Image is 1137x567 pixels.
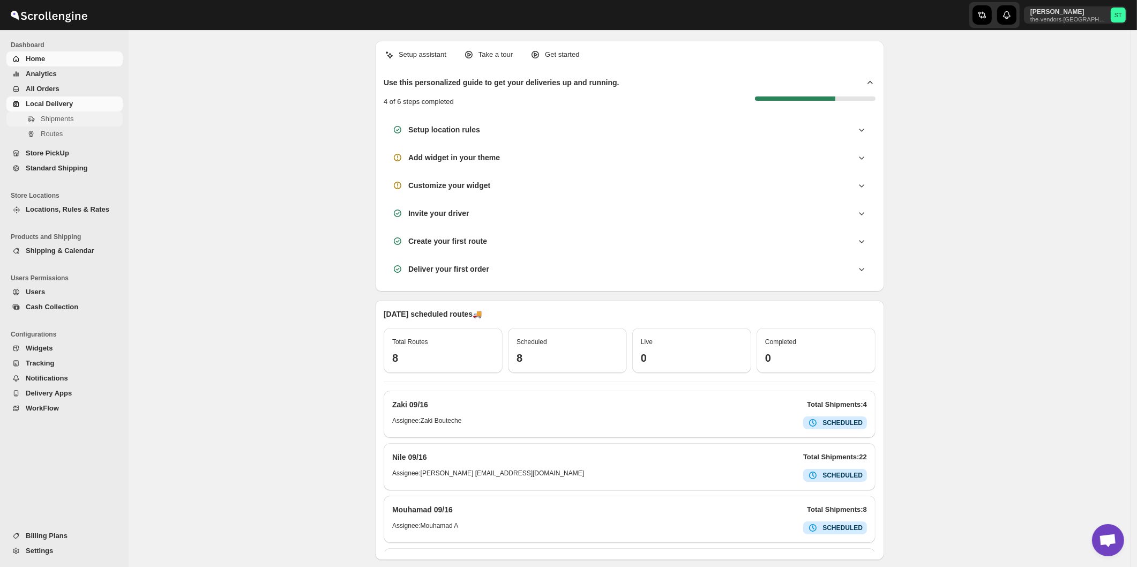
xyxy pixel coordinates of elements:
[392,521,458,534] h6: Assignee: Mouhamad A
[1092,524,1124,556] div: Open chat
[1111,8,1126,23] span: Simcha Trieger
[765,338,796,346] span: Completed
[6,386,123,401] button: Delivery Apps
[26,404,59,412] span: WorkFlow
[6,51,123,66] button: Home
[6,401,123,416] button: WorkFlow
[11,233,123,241] span: Products and Shipping
[408,236,487,247] h3: Create your first route
[399,49,446,60] p: Setup assistant
[803,452,867,462] p: Total Shipments: 22
[517,338,547,346] span: Scheduled
[6,543,123,558] button: Settings
[822,524,863,532] b: SCHEDULED
[26,547,53,555] span: Settings
[9,2,89,28] img: ScrollEngine
[6,66,123,81] button: Analytics
[408,208,469,219] h3: Invite your driver
[6,202,123,217] button: Locations, Rules & Rates
[392,416,461,429] h6: Assignee: Zaki Bouteche
[392,399,428,410] h2: Zaki 09/16
[11,330,123,339] span: Configurations
[392,338,428,346] span: Total Routes
[11,191,123,200] span: Store Locations
[392,504,453,515] h2: Mouhamad 09/16
[408,180,490,191] h3: Customize your widget
[26,55,45,63] span: Home
[6,371,123,386] button: Notifications
[26,389,72,397] span: Delivery Apps
[6,285,123,300] button: Users
[408,124,480,135] h3: Setup location rules
[6,341,123,356] button: Widgets
[26,344,53,352] span: Widgets
[545,49,579,60] p: Get started
[6,300,123,315] button: Cash Collection
[384,77,619,88] h2: Use this personalized guide to get your deliveries up and running.
[641,352,743,364] h3: 0
[408,264,489,274] h3: Deliver your first order
[1030,16,1106,23] p: the-vendors-[GEOGRAPHIC_DATA]
[1114,12,1122,18] text: ST
[392,452,427,462] h2: Nile 09/16
[1030,8,1106,16] p: [PERSON_NAME]
[41,115,73,123] span: Shipments
[26,359,54,367] span: Tracking
[807,504,867,515] p: Total Shipments: 8
[26,532,68,540] span: Billing Plans
[26,149,69,157] span: Store PickUp
[41,130,63,138] span: Routes
[384,96,454,107] p: 4 of 6 steps completed
[6,126,123,141] button: Routes
[6,528,123,543] button: Billing Plans
[26,164,88,172] span: Standard Shipping
[822,419,863,427] b: SCHEDULED
[6,356,123,371] button: Tracking
[6,243,123,258] button: Shipping & Calendar
[6,81,123,96] button: All Orders
[765,352,867,364] h3: 0
[26,205,109,213] span: Locations, Rules & Rates
[392,469,584,482] h6: Assignee: [PERSON_NAME] [EMAIL_ADDRESS][DOMAIN_NAME]
[6,111,123,126] button: Shipments
[392,352,494,364] h3: 8
[11,41,123,49] span: Dashboard
[408,152,500,163] h3: Add widget in your theme
[11,274,123,282] span: Users Permissions
[26,303,78,311] span: Cash Collection
[26,288,45,296] span: Users
[26,100,73,108] span: Local Delivery
[517,352,618,364] h3: 8
[822,472,863,479] b: SCHEDULED
[807,399,867,410] p: Total Shipments: 4
[26,85,59,93] span: All Orders
[26,374,68,382] span: Notifications
[384,309,876,319] p: [DATE] scheduled routes 🚚
[1024,6,1127,24] button: User menu
[26,247,94,255] span: Shipping & Calendar
[478,49,513,60] p: Take a tour
[641,338,653,346] span: Live
[26,70,57,78] span: Analytics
